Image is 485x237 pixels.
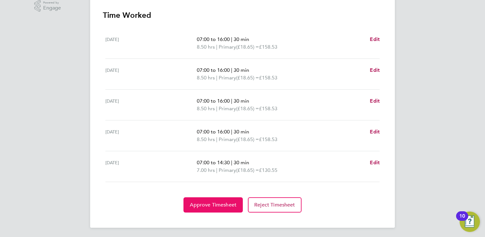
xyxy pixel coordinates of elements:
[231,98,232,104] span: |
[248,197,302,213] button: Reject Timesheet
[259,75,277,81] span: £158.53
[234,159,249,166] span: 30 min
[197,75,215,81] span: 8.50 hrs
[231,159,232,166] span: |
[219,166,236,174] span: Primary
[105,97,197,112] div: [DATE]
[234,67,249,73] span: 30 min
[219,105,236,112] span: Primary
[105,36,197,51] div: [DATE]
[219,136,236,143] span: Primary
[370,98,380,104] span: Edit
[197,36,230,42] span: 07:00 to 16:00
[219,74,236,82] span: Primary
[370,129,380,135] span: Edit
[459,216,465,224] div: 10
[197,44,215,50] span: 8.50 hrs
[219,43,236,51] span: Primary
[43,5,61,11] span: Engage
[234,36,249,42] span: 30 min
[370,97,380,105] a: Edit
[216,167,217,173] span: |
[231,129,232,135] span: |
[197,67,230,73] span: 07:00 to 16:00
[370,36,380,43] a: Edit
[259,136,277,142] span: £158.53
[197,136,215,142] span: 8.50 hrs
[236,75,259,81] span: (£18.65) =
[197,105,215,112] span: 8.50 hrs
[370,36,380,42] span: Edit
[370,159,380,166] a: Edit
[216,105,217,112] span: |
[259,44,277,50] span: £158.53
[105,159,197,174] div: [DATE]
[236,105,259,112] span: (£18.65) =
[197,159,230,166] span: 07:00 to 14:30
[259,167,277,173] span: £130.55
[190,202,236,208] span: Approve Timesheet
[370,159,380,166] span: Edit
[216,136,217,142] span: |
[234,129,249,135] span: 30 min
[254,202,295,208] span: Reject Timesheet
[105,66,197,82] div: [DATE]
[370,128,380,136] a: Edit
[236,136,259,142] span: (£18.65) =
[370,66,380,74] a: Edit
[216,44,217,50] span: |
[236,44,259,50] span: (£18.65) =
[231,36,232,42] span: |
[105,128,197,143] div: [DATE]
[259,105,277,112] span: £158.53
[234,98,249,104] span: 30 min
[103,10,382,20] h3: Time Worked
[197,129,230,135] span: 07:00 to 16:00
[231,67,232,73] span: |
[370,67,380,73] span: Edit
[460,212,480,232] button: Open Resource Center, 10 new notifications
[216,75,217,81] span: |
[197,98,230,104] span: 07:00 to 16:00
[197,167,215,173] span: 7.00 hrs
[236,167,259,173] span: (£18.65) =
[183,197,243,213] button: Approve Timesheet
